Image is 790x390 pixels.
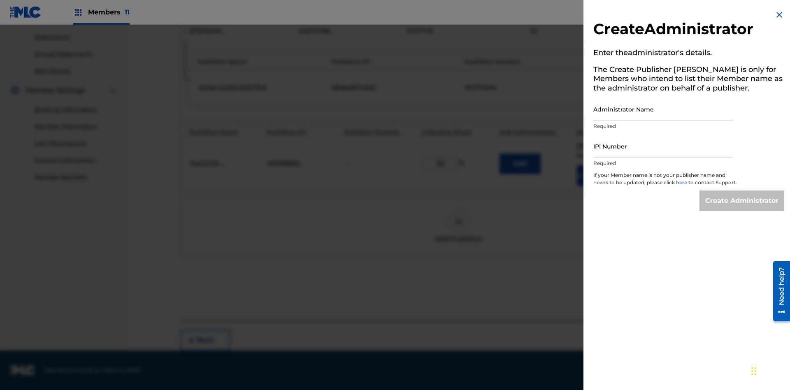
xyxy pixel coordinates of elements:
[676,179,688,186] a: here
[593,123,732,130] p: Required
[73,7,83,17] img: Top Rightsholders
[593,160,732,167] p: Required
[593,20,784,41] h2: Create Administrator
[593,46,784,63] h5: Enter the administrator 's details.
[88,7,130,17] span: Members
[593,172,737,190] p: If your Member name is not your publisher name and needs to be updated, please click to contact S...
[751,359,756,383] div: Drag
[767,258,790,325] iframe: Resource Center
[593,63,784,98] h5: The Create Publisher [PERSON_NAME] is only for Members who intend to list their Member name as th...
[125,8,130,16] span: 11
[10,6,42,18] img: MLC Logo
[749,351,790,390] iframe: Chat Widget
